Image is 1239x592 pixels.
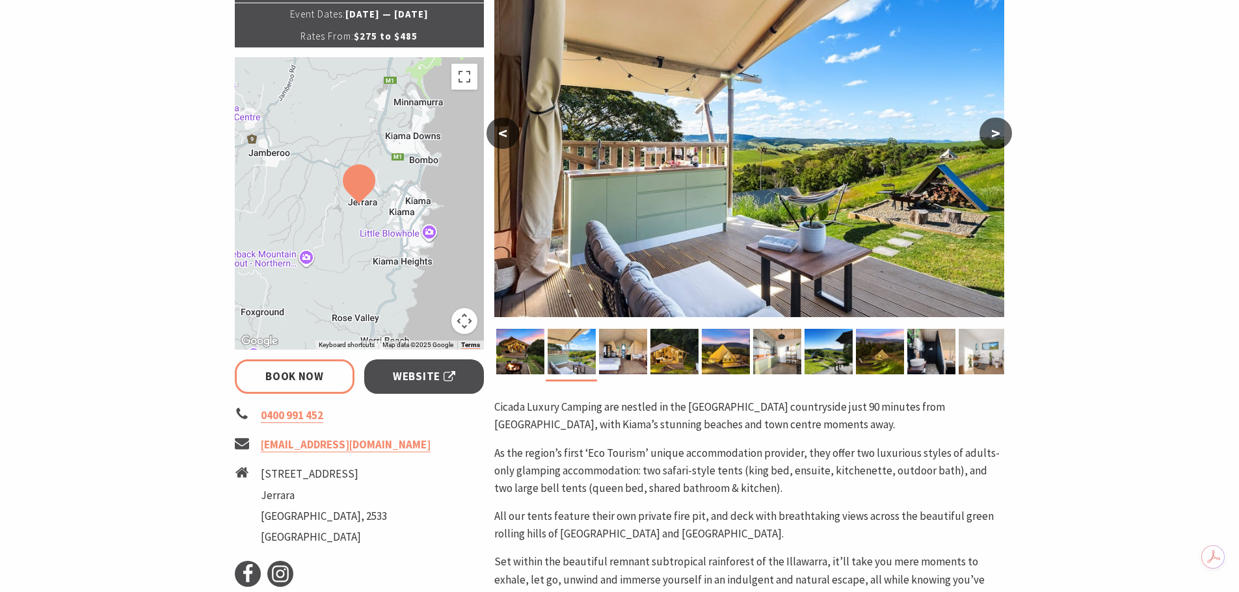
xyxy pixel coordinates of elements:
[461,341,480,349] a: Terms (opens in new tab)
[805,329,853,374] img: Green Grocer Bell Tent deck with view
[494,398,1004,433] p: Cicada Luxury Camping are nestled in the [GEOGRAPHIC_DATA] countryside just 90 minutes from [GEOG...
[261,408,323,423] a: 0400 991 452
[907,329,955,374] img: Black Prince Safari Tent Bathroom
[650,329,699,374] img: Golden Emperor Safari Tent
[261,487,387,504] li: Jerrara
[702,329,750,374] img: Blue Moon Bell Tent
[261,465,387,483] li: [STREET_ADDRESS]
[364,359,485,394] a: Website
[235,359,355,394] a: Book Now
[300,30,354,42] span: Rates From:
[238,333,281,350] img: Google
[393,368,455,385] span: Website
[753,329,801,374] img: Cicada Bell Tent communal kitchen
[382,341,453,348] span: Map data ©2025 Google
[238,333,281,350] a: Open this area in Google Maps (opens a new window)
[319,341,375,350] button: Keyboard shortcuts
[856,329,904,374] img: Green Grocer Bell Tent
[451,308,477,334] button: Map camera controls
[959,329,1007,374] img: Bell Tent communal bathroom
[494,508,1004,543] p: All our tents feature their own private fire pit, and deck with breathtaking views across the bea...
[235,3,485,25] p: [DATE] — [DATE]
[979,118,1012,149] button: >
[486,118,519,149] button: <
[261,437,431,452] a: [EMAIL_ADDRESS][DOMAIN_NAME]
[290,8,345,20] span: Event Dates:
[235,25,485,47] p: $275 to $485
[494,444,1004,498] p: As the region’s first ‘Eco Tourism’ unique accommodation provider, they offer two luxurious style...
[451,64,477,90] button: Toggle fullscreen view
[548,329,596,374] img: Black Prince deck with outdoor kitchen and view
[496,329,544,374] img: Black Prince Safari Tent
[261,528,387,546] li: [GEOGRAPHIC_DATA]
[261,508,387,525] li: [GEOGRAPHIC_DATA], 2533
[599,329,647,374] img: Black Prince Safari Tent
